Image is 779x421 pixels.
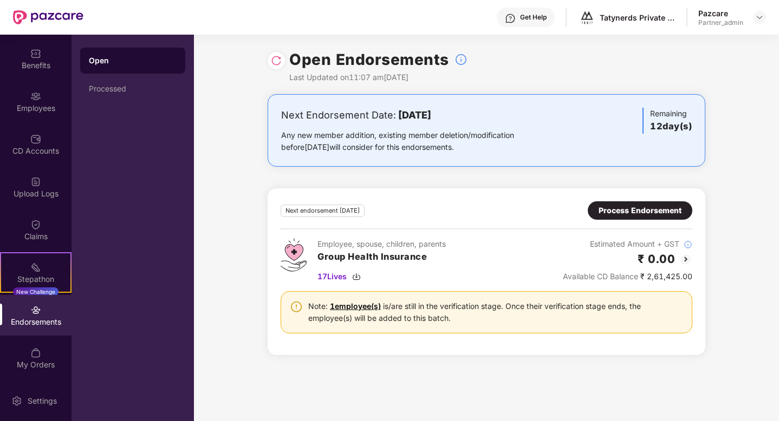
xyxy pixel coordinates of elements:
[330,301,381,311] a: 1 employee(s)
[755,13,764,22] img: svg+xml;base64,PHN2ZyBpZD0iRHJvcGRvd24tMzJ4MzIiIHhtbG5zPSJodHRwOi8vd3d3LnczLm9yZy8yMDAwL3N2ZyIgd2...
[698,18,743,27] div: Partner_admin
[520,13,547,22] div: Get Help
[579,10,595,25] img: logo%20-%20black%20(1).png
[89,55,177,66] div: Open
[24,396,60,406] div: Settings
[281,205,365,217] div: Next endorsement [DATE]
[599,205,681,216] div: Process Endorsement
[317,271,347,282] span: 17 Lives
[13,10,83,24] img: New Pazcare Logo
[11,396,22,406] img: svg+xml;base64,PHN2ZyBpZD0iU2V0dGluZy0yMHgyMCIgeG1sbnM9Imh0dHA6Ly93d3cudzMub3JnLzIwMDAvc3ZnIiB3aW...
[289,71,468,83] div: Last Updated on 11:07 am[DATE]
[30,176,41,187] img: svg+xml;base64,PHN2ZyBpZD0iVXBsb2FkX0xvZ3MiIGRhdGEtbmFtZT0iVXBsb2FkIExvZ3MiIHhtbG5zPSJodHRwOi8vd3...
[289,48,449,71] h1: Open Endorsements
[290,300,303,313] img: svg+xml;base64,PHN2ZyBpZD0iV2FybmluZ18tXzI0eDI0IiBkYXRhLW5hbWU9Ildhcm5pbmcgLSAyNHgyNCIgeG1sbnM9Im...
[30,262,41,273] img: svg+xml;base64,PHN2ZyB4bWxucz0iaHR0cDovL3d3dy53My5vcmcvMjAwMC9zdmciIHdpZHRoPSIyMSIgaGVpZ2h0PSIyMC...
[271,55,282,66] img: svg+xml;base64,PHN2ZyBpZD0iUmVsb2FkLTMyeDMyIiB4bWxucz0iaHR0cDovL3d3dy53My5vcmcvMjAwMC9zdmciIHdpZH...
[317,238,446,250] div: Employee, spouse, children, parents
[281,238,307,272] img: svg+xml;base64,PHN2ZyB4bWxucz0iaHR0cDovL3d3dy53My5vcmcvMjAwMC9zdmciIHdpZHRoPSI0Ny43MTQiIGhlaWdodD...
[684,240,692,249] img: svg+xml;base64,PHN2ZyBpZD0iSW5mb18tXzMyeDMyIiBkYXRhLW5hbWU9IkluZm8gLSAzMngzMiIgeG1sbnM9Imh0dHA6Ly...
[563,238,692,250] div: Estimated Amount + GST
[281,129,548,153] div: Any new member addition, existing member deletion/modification before [DATE] will consider for th...
[30,134,41,144] img: svg+xml;base64,PHN2ZyBpZD0iQ0RfQWNjb3VudHMiIGRhdGEtbmFtZT0iQ0QgQWNjb3VudHMiIHhtbG5zPSJodHRwOi8vd3...
[352,272,361,281] img: svg+xml;base64,PHN2ZyBpZD0iRG93bmxvYWQtMzJ4MzIiIHhtbG5zPSJodHRwOi8vd3d3LnczLm9yZy8yMDAwL3N2ZyIgd2...
[638,250,675,268] h2: ₹ 0.00
[13,287,59,296] div: New Challenge
[30,219,41,230] img: svg+xml;base64,PHN2ZyBpZD0iQ2xhaW0iIHhtbG5zPSJodHRwOi8vd3d3LnczLm9yZy8yMDAwL3N2ZyIgd2lkdGg9IjIwIi...
[698,8,743,18] div: Pazcare
[563,272,638,281] span: Available CD Balance
[650,120,692,134] h3: 12 day(s)
[89,84,177,93] div: Processed
[455,53,468,66] img: svg+xml;base64,PHN2ZyBpZD0iSW5mb18tXzMyeDMyIiBkYXRhLW5hbWU9IkluZm8gLSAzMngzMiIgeG1sbnM9Imh0dHA6Ly...
[1,274,70,285] div: Stepathon
[30,305,41,315] img: svg+xml;base64,PHN2ZyBpZD0iRW5kb3JzZW1lbnRzIiB4bWxucz0iaHR0cDovL3d3dy53My5vcmcvMjAwMC9zdmciIHdpZH...
[281,108,548,123] div: Next Endorsement Date:
[505,13,516,24] img: svg+xml;base64,PHN2ZyBpZD0iSGVscC0zMngzMiIgeG1sbnM9Imh0dHA6Ly93d3cudzMub3JnLzIwMDAvc3ZnIiB3aWR0aD...
[679,253,692,266] img: svg+xml;base64,PHN2ZyBpZD0iQmFjay0yMHgyMCIgeG1sbnM9Imh0dHA6Ly93d3cudzMub3JnLzIwMDAvc3ZnIiB3aWR0aD...
[308,300,683,324] div: Note: is/are still in the verification stage. Once their verification stage ends, the employee(s)...
[398,109,431,121] b: [DATE]
[642,108,692,134] div: Remaining
[30,347,41,358] img: svg+xml;base64,PHN2ZyBpZD0iTXlfT3JkZXJzIiBkYXRhLW5hbWU9Ik15IE9yZGVycyIgeG1sbnM9Imh0dHA6Ly93d3cudz...
[600,12,676,23] div: Tatynerds Private Limited
[30,91,41,102] img: svg+xml;base64,PHN2ZyBpZD0iRW1wbG95ZWVzIiB4bWxucz0iaHR0cDovL3d3dy53My5vcmcvMjAwMC9zdmciIHdpZHRoPS...
[30,48,41,59] img: svg+xml;base64,PHN2ZyBpZD0iQmVuZWZpdHMiIHhtbG5zPSJodHRwOi8vd3d3LnczLm9yZy8yMDAwL3N2ZyIgd2lkdGg9Ij...
[563,271,692,282] div: ₹ 2,61,425.00
[317,250,446,264] h3: Group Health Insurance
